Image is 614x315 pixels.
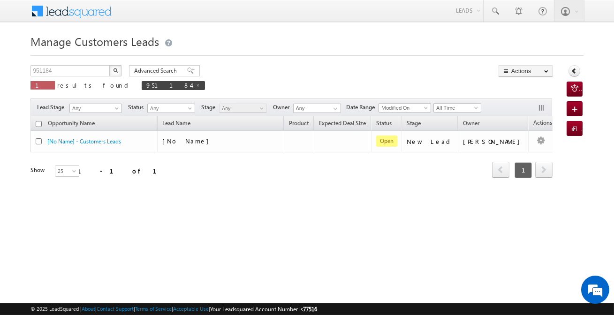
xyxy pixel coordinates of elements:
span: 77516 [303,306,317,313]
a: Stage [402,118,425,130]
a: All Time [433,103,481,112]
span: next [535,162,553,178]
a: [No Name] - Customers Leads [47,138,121,145]
span: 25 [55,167,80,175]
span: results found [57,81,132,89]
span: [No Name] [162,137,213,145]
span: Open [376,135,397,147]
a: Acceptable Use [173,306,209,312]
em: Start Chat [128,246,170,258]
a: Modified On [379,103,431,112]
span: Opportunity Name [48,120,95,127]
a: Status [371,118,396,130]
span: Your Leadsquared Account Number is [210,306,317,313]
span: Date Range [346,103,379,112]
span: Expected Deal Size [319,120,366,127]
button: Actions [499,65,553,77]
span: Any [70,104,119,112]
div: Chat with us now [49,49,158,61]
span: Stage [407,120,421,127]
span: Modified On [379,104,428,112]
a: Terms of Service [135,306,172,312]
a: About [82,306,95,312]
a: next [535,163,553,178]
span: prev [492,162,509,178]
img: Search [113,68,118,73]
span: Lead Stage [37,103,68,112]
span: All Time [434,104,478,112]
span: Owner [273,103,293,112]
a: 25 [55,165,79,177]
span: Manage Customers Leads [30,34,159,49]
a: prev [492,163,509,178]
a: Any [147,104,195,113]
span: Status [128,103,147,112]
input: Check all records [36,121,42,127]
a: Show All Items [328,104,340,113]
div: New Lead [407,137,454,146]
div: Show [30,166,47,174]
a: Expected Deal Size [314,118,371,130]
span: Lead Name [158,118,195,130]
span: Any [220,104,264,112]
div: 1 - 1 of 1 [77,165,168,176]
span: Advanced Search [134,67,180,75]
div: [PERSON_NAME] [463,137,524,146]
span: 1 [515,162,532,178]
span: Actions [529,118,557,130]
a: Any [219,104,267,113]
span: 951184 [146,81,191,89]
a: Contact Support [97,306,134,312]
a: Opportunity Name [43,118,99,130]
div: Minimize live chat window [154,5,176,27]
span: 1 [35,81,50,89]
img: d_60004797649_company_0_60004797649 [16,49,39,61]
span: Any [148,104,192,112]
span: © 2025 LeadSquared | | | | | [30,305,317,314]
span: Stage [201,103,219,112]
span: Owner [463,120,479,127]
textarea: Type your message and hit 'Enter' [12,87,171,238]
input: Type to Search [293,104,341,113]
a: Any [69,104,122,113]
span: Product [289,120,309,127]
